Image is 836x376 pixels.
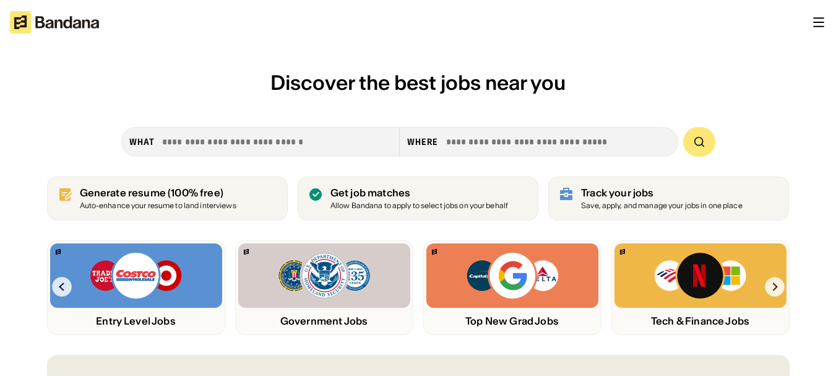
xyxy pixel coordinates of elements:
img: Bandana logo [620,249,625,255]
div: Save, apply, and manage your jobs in one place [581,202,743,210]
img: Bandana logotype [10,11,99,33]
img: Bank of America, Netflix, Microsoft logos [653,251,747,300]
div: Tech & Finance Jobs [614,315,786,327]
div: Where [407,136,439,147]
a: Get job matches Allow Bandana to apply to select jobs on your behalf [298,177,538,221]
a: Bandana logoFBI, DHS, MWRD logosGovernment Jobs [235,240,413,335]
span: Discover the best jobs near you [270,70,566,95]
a: Bandana logoTrader Joe’s, Costco, Target logosEntry Level Jobs [47,240,225,335]
a: Generate resume (100% free)Auto-enhance your resume to land interviews [47,177,288,221]
div: Entry Level Jobs [50,315,222,327]
img: Bandana logo [244,249,249,255]
a: Track your jobs Save, apply, and manage your jobs in one place [548,177,789,221]
img: Bandana logo [432,249,437,255]
div: Government Jobs [238,315,410,327]
img: Left Arrow [52,277,72,297]
span: (100% free) [168,186,223,199]
div: Auto-enhance your resume to land interviews [80,202,236,210]
div: Allow Bandana to apply to select jobs on your behalf [330,202,508,210]
img: Capital One, Google, Delta logos [465,251,559,300]
img: Trader Joe’s, Costco, Target logos [89,251,183,300]
div: Get job matches [330,187,508,199]
div: what [129,136,155,147]
div: Track your jobs [581,187,743,199]
a: Bandana logoBank of America, Netflix, Microsoft logosTech & Finance Jobs [611,240,790,335]
div: Generate resume [80,187,236,199]
img: FBI, DHS, MWRD logos [277,251,371,300]
img: Bandana logo [56,249,61,255]
img: Right Arrow [765,277,785,297]
div: Top New Grad Jobs [426,315,598,327]
a: Bandana logoCapital One, Google, Delta logosTop New Grad Jobs [423,240,601,335]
